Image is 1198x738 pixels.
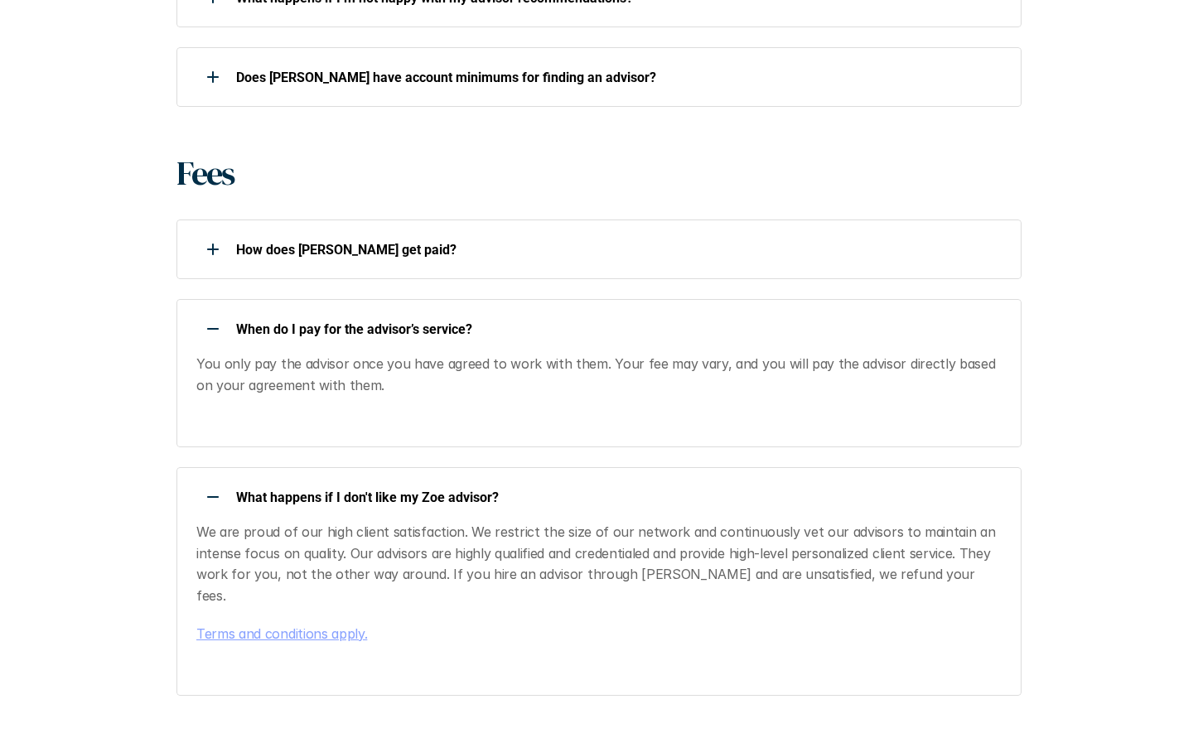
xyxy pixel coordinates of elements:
p: What happens if I don't like my Zoe advisor? [236,490,1000,505]
h1: Fees [176,153,234,193]
p: How does [PERSON_NAME] get paid? [236,242,1000,258]
p: Does [PERSON_NAME] have account minimums for finding an advisor? [236,70,1000,85]
p: We are proud of our high client satisfaction. We restrict the size of our network and continuousl... [196,522,1001,606]
p: When do I pay for the advisor’s service? [236,321,1000,337]
p: You only pay the advisor once you have agreed to work with them. Your fee may vary, and you will ... [196,354,1001,396]
a: Terms and conditions apply. [196,625,367,642]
